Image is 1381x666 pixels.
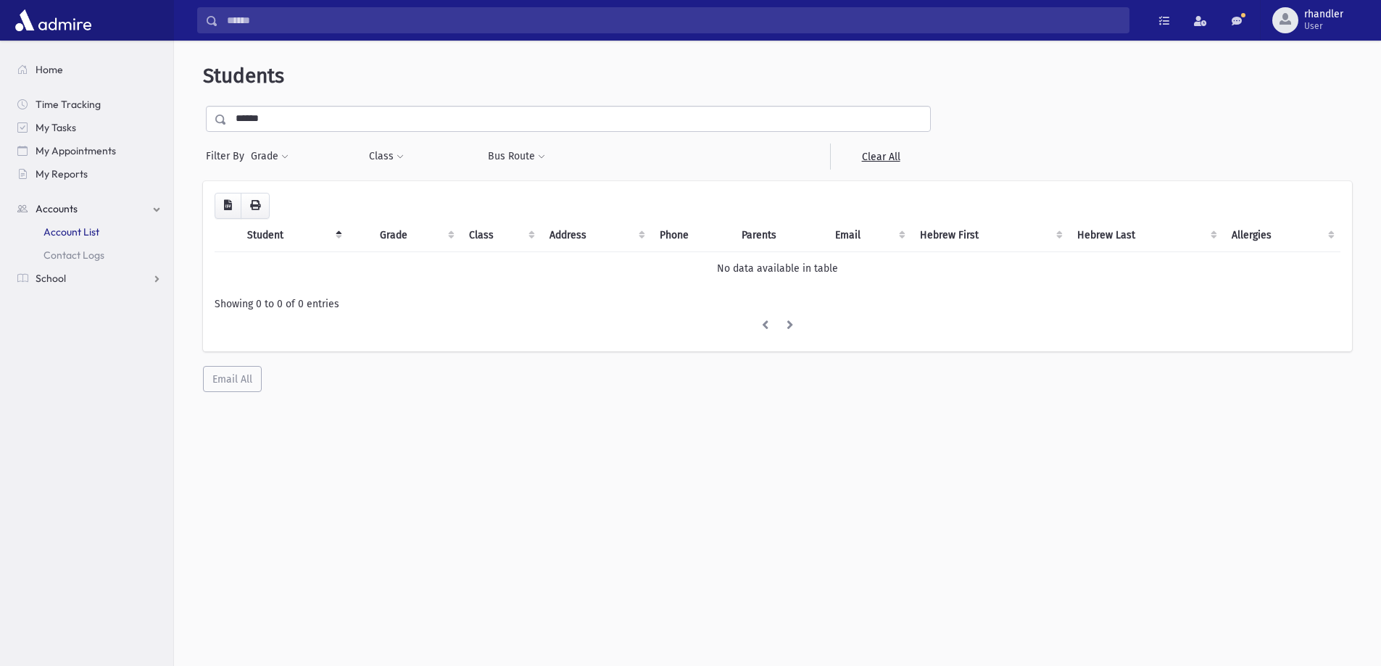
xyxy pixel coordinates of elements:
[368,143,405,170] button: Class
[215,193,241,219] button: CSV
[36,98,101,111] span: Time Tracking
[6,220,173,243] a: Account List
[733,219,826,252] th: Parents
[250,143,289,170] button: Grade
[460,219,542,252] th: Class: activate to sort column ascending
[215,251,1340,285] td: No data available in table
[1304,9,1343,20] span: rhandler
[36,272,66,285] span: School
[241,193,270,219] button: Print
[830,143,931,170] a: Clear All
[6,93,173,116] a: Time Tracking
[6,116,173,139] a: My Tasks
[215,296,1340,312] div: Showing 0 to 0 of 0 entries
[1223,219,1340,252] th: Allergies: activate to sort column ascending
[911,219,1068,252] th: Hebrew First: activate to sort column ascending
[43,225,99,238] span: Account List
[6,139,173,162] a: My Appointments
[6,58,173,81] a: Home
[6,197,173,220] a: Accounts
[43,249,104,262] span: Contact Logs
[36,121,76,134] span: My Tasks
[371,219,460,252] th: Grade: activate to sort column ascending
[1069,219,1224,252] th: Hebrew Last: activate to sort column ascending
[1304,20,1343,32] span: User
[651,219,733,252] th: Phone
[203,64,284,88] span: Students
[218,7,1129,33] input: Search
[203,366,262,392] button: Email All
[6,243,173,267] a: Contact Logs
[206,149,250,164] span: Filter By
[541,219,651,252] th: Address: activate to sort column ascending
[487,143,546,170] button: Bus Route
[12,6,95,35] img: AdmirePro
[826,219,911,252] th: Email: activate to sort column ascending
[6,267,173,290] a: School
[36,167,88,180] span: My Reports
[6,162,173,186] a: My Reports
[36,63,63,76] span: Home
[36,144,116,157] span: My Appointments
[239,219,348,252] th: Student: activate to sort column descending
[36,202,78,215] span: Accounts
